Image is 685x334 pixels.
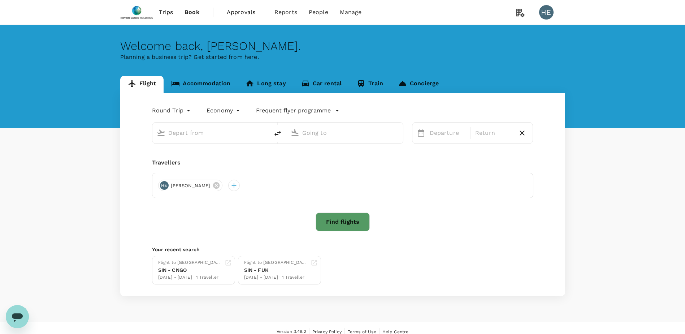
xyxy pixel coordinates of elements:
a: Train [349,76,391,93]
a: Accommodation [164,76,238,93]
div: Flight to [GEOGRAPHIC_DATA] [244,259,308,266]
div: Round Trip [152,105,192,116]
a: Long stay [238,76,293,93]
iframe: Button to launch messaging window [6,305,29,328]
button: Find flights [316,213,370,231]
button: Open [264,132,265,133]
button: Frequent flyer programme [256,106,339,115]
div: SIN - CNGO [158,266,222,274]
div: HE [160,181,169,190]
p: Your recent search [152,246,533,253]
p: Departure [430,129,466,137]
span: People [309,8,328,17]
img: Nippon Sanso Holdings Singapore Pte Ltd [120,4,153,20]
div: Welcome back , [PERSON_NAME] . [120,39,565,53]
span: [PERSON_NAME] [166,182,215,189]
button: delete [269,125,286,142]
span: Approvals [227,8,263,17]
p: Frequent flyer programme [256,106,331,115]
div: HE[PERSON_NAME] [158,180,223,191]
div: [DATE] - [DATE] · 1 Traveller [244,274,308,281]
a: Car rental [294,76,350,93]
button: Open [398,132,399,133]
span: Book [185,8,200,17]
span: Manage [340,8,362,17]
p: Return [475,129,512,137]
a: Flight [120,76,164,93]
a: Concierge [391,76,446,93]
input: Going to [302,127,388,138]
div: [DATE] - [DATE] · 1 Traveller [158,274,222,281]
span: Trips [159,8,173,17]
div: Travellers [152,158,533,167]
div: SIN - FUK [244,266,308,274]
div: HE [539,5,554,20]
span: Reports [274,8,297,17]
p: Planning a business trip? Get started from here. [120,53,565,61]
div: Flight to [GEOGRAPHIC_DATA] [158,259,222,266]
input: Depart from [168,127,254,138]
div: Economy [207,105,242,116]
